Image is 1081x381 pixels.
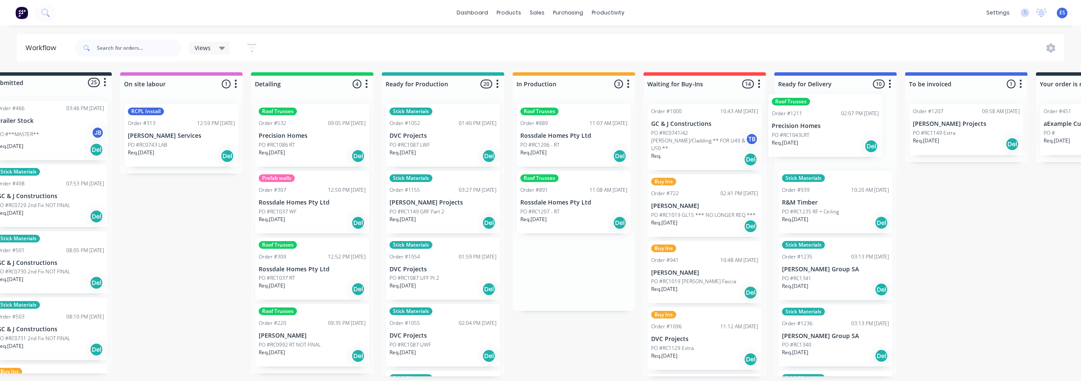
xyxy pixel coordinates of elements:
[778,80,862,88] input: Enter column name…
[742,80,754,88] span: 14
[195,43,211,52] span: Views
[873,80,885,88] span: 10
[353,80,361,88] span: 4
[517,80,600,88] input: Enter column name…
[255,80,339,88] input: Enter column name…
[88,78,100,87] span: 25
[1059,9,1065,17] span: ES
[124,80,208,88] input: Enter column name…
[647,80,731,88] input: Enter column name…
[15,6,28,19] img: Factory
[480,80,492,88] span: 20
[492,6,525,19] div: products
[452,6,492,19] a: dashboard
[614,80,623,88] span: 3
[587,6,629,19] div: productivity
[909,80,993,88] input: Enter column name…
[222,80,231,88] span: 1
[982,6,1014,19] div: settings
[97,40,181,57] input: Search for orders...
[1007,80,1016,88] span: 1
[386,80,469,88] input: Enter column name…
[25,43,60,53] div: Workflow
[525,6,549,19] div: sales
[549,6,587,19] div: purchasing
